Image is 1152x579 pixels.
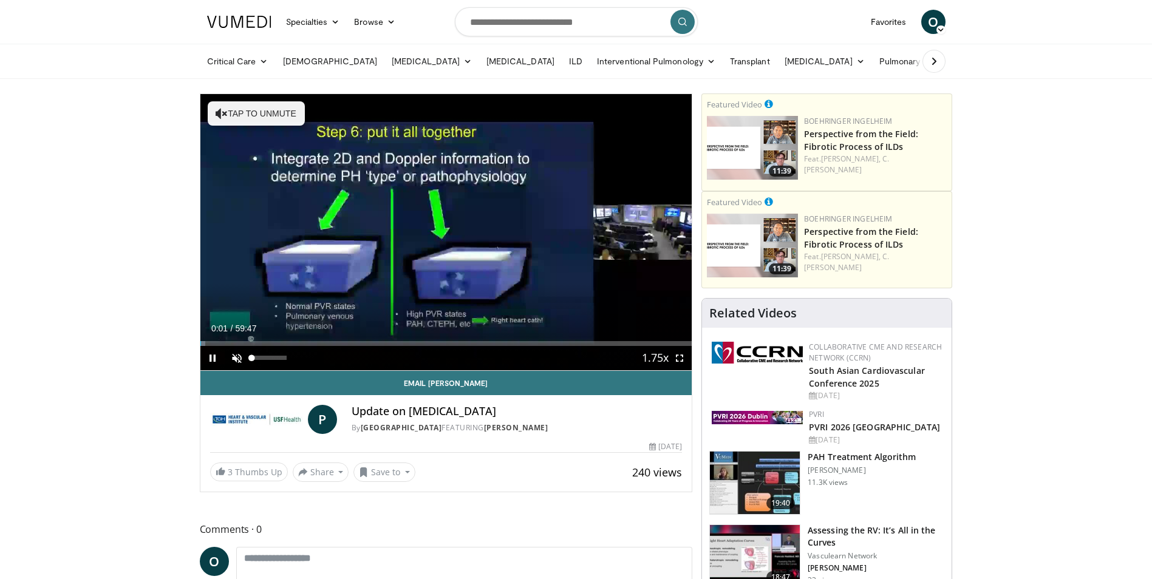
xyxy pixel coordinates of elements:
a: South Asian Cardiovascular Conference 2025 [809,365,925,389]
a: Perspective from the Field: Fibrotic Process of ILDs [804,226,918,250]
img: a04ee3ba-8487-4636-b0fb-5e8d268f3737.png.150x105_q85_autocrop_double_scale_upscale_version-0.2.png [712,342,803,364]
img: 0d260a3c-dea8-4d46-9ffd-2859801fb613.png.150x105_q85_crop-smart_upscale.png [707,214,798,277]
span: 0:01 [211,323,228,333]
a: C. [PERSON_NAME] [804,154,889,175]
div: Volume Level [252,356,287,360]
img: Tampa General Hospital Heart & Vascular Institute [210,405,303,434]
button: Unmute [225,346,249,370]
a: ILD [562,49,590,73]
h3: PAH Treatment Algorithm [808,451,916,463]
a: [PERSON_NAME] [484,422,548,433]
a: PVRI [809,409,824,419]
a: Boehringer Ingelheim [804,116,892,126]
a: 11:39 [707,214,798,277]
p: Vasculearn Network [808,551,944,561]
a: [MEDICAL_DATA] [777,49,872,73]
button: Save to [353,462,415,482]
a: Collaborative CME and Research Network (CCRN) [809,342,942,363]
p: [PERSON_NAME] [808,466,916,475]
a: O [921,10,946,34]
img: 0d260a3c-dea8-4d46-9ffd-2859801fb613.png.150x105_q85_crop-smart_upscale.png [707,116,798,180]
a: Boehringer Ingelheim [804,214,892,224]
span: 11:39 [769,263,795,274]
a: Browse [347,10,403,34]
span: 19:40 [766,497,796,509]
a: O [200,547,229,576]
div: [DATE] [809,390,942,401]
div: Feat. [804,154,947,175]
span: 59:47 [235,323,256,333]
button: Share [293,462,349,482]
a: 3 Thumbs Up [210,462,288,481]
a: Pulmonary Infection [872,49,977,73]
a: [PERSON_NAME], [821,251,881,262]
a: C. [PERSON_NAME] [804,251,889,273]
div: By FEATURING [352,422,682,433]
span: 3 [228,466,233,478]
a: Critical Care [200,49,276,73]
video-js: Video Player [200,94,692,371]
a: PVRI 2026 [GEOGRAPHIC_DATA] [809,421,940,433]
div: [DATE] [649,441,682,452]
a: Transplant [723,49,777,73]
a: Email [PERSON_NAME] [200,371,692,395]
a: Interventional Pulmonology [590,49,723,73]
a: [GEOGRAPHIC_DATA] [361,422,442,433]
img: 7dd380dd-ceaa-4490-954e-cf4743d61cf2.150x105_q85_crop-smart_upscale.jpg [710,452,800,515]
small: Featured Video [707,197,762,208]
a: [MEDICAL_DATA] [479,49,562,73]
h3: Assessing the RV: It’s All in the Curves [808,524,944,549]
input: Search topics, interventions [455,7,698,36]
h4: Related Videos [709,306,797,320]
a: 11:39 [707,116,798,180]
span: / [231,323,233,333]
h4: Update on [MEDICAL_DATA] [352,405,682,418]
a: Perspective from the Field: Fibrotic Process of ILDs [804,128,918,152]
div: Feat. [804,251,947,273]
div: [DATE] [809,435,942,445]
a: [PERSON_NAME], [821,154,881,164]
small: Featured Video [707,99,762,110]
a: Favorites [864,10,914,34]
div: Progress Bar [200,341,692,346]
span: 11:39 [769,166,795,177]
span: 240 views [632,465,682,479]
a: 19:40 PAH Treatment Algorithm [PERSON_NAME] 11.3K views [709,451,944,515]
p: 11.3K views [808,478,848,487]
button: Playback Rate [643,346,667,370]
button: Pause [200,346,225,370]
img: VuMedi Logo [207,16,271,28]
span: Comments 0 [200,521,693,537]
p: [PERSON_NAME] [808,563,944,573]
a: P [308,405,337,434]
img: 33783847-ac93-4ca7-89f8-ccbd48ec16ca.webp.150x105_q85_autocrop_double_scale_upscale_version-0.2.jpg [712,411,803,424]
button: Fullscreen [667,346,692,370]
a: [DEMOGRAPHIC_DATA] [276,49,384,73]
button: Tap to unmute [208,101,305,126]
a: Specialties [279,10,347,34]
a: [MEDICAL_DATA] [384,49,479,73]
